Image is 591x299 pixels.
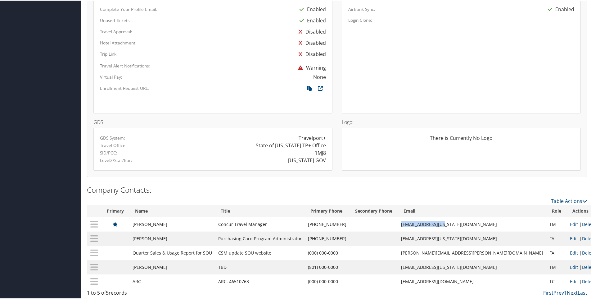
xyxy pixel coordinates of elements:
[546,260,567,274] td: TM
[87,184,587,195] h2: Company Contacts:
[129,205,215,217] th: Name
[100,39,137,45] label: Hotel Attachment:
[100,50,118,57] label: Trip Link:
[546,274,567,288] td: TC
[570,264,578,269] a: Edit
[551,197,587,204] a: Table Actions
[100,62,150,68] label: Travel Alert Notifications:
[256,141,326,149] div: State of [US_STATE] TP+ Office
[545,3,574,14] div: Enabled
[567,289,578,296] a: Next
[398,205,546,217] th: Email
[305,205,350,217] th: Primary Phone
[348,134,574,146] div: There is Currently No Logo
[564,289,567,296] a: 1
[398,260,546,274] td: [EMAIL_ADDRESS][US_STATE][DOMAIN_NAME]
[215,274,305,288] td: ARC: 46510763
[100,73,122,80] label: Virtual Pay:
[348,16,372,23] label: Login Clone:
[288,156,326,163] div: [US_STATE] GOV
[578,289,587,296] a: Last
[305,245,350,260] td: (000) 000-0000
[543,289,553,296] a: First
[546,245,567,260] td: FA
[100,149,117,155] label: SID/PCC:
[398,217,546,231] td: [EMAIL_ADDRESS][US_STATE][DOMAIN_NAME]
[313,73,326,80] div: None
[305,231,350,245] td: [PHONE_NUMBER]
[215,231,305,245] td: Purchasing Card Program Administrator
[215,217,305,231] td: Concur Travel Manager
[100,157,132,163] label: Level2/Star/Bar:
[342,119,581,124] h4: Logo:
[398,231,546,245] td: [EMAIL_ADDRESS][US_STATE][DOMAIN_NAME]
[215,205,305,217] th: Title
[546,231,567,245] td: FA
[100,85,149,91] label: Enrollment Request URL:
[570,249,578,255] a: Edit
[546,217,567,231] td: TM
[295,25,326,37] div: Disabled
[398,274,546,288] td: [EMAIL_ADDRESS][DOMAIN_NAME]
[398,245,546,260] td: [PERSON_NAME][EMAIL_ADDRESS][PERSON_NAME][DOMAIN_NAME]
[295,37,326,48] div: Disabled
[570,235,578,241] a: Edit
[100,17,131,23] label: Unused Tickets:
[295,48,326,59] div: Disabled
[215,260,305,274] td: TBD
[305,274,350,288] td: (000) 000-0000
[570,221,578,227] a: Edit
[129,217,215,231] td: [PERSON_NAME]
[129,231,215,245] td: [PERSON_NAME]
[106,289,109,296] span: 5
[129,245,215,260] td: Quarter Sales & Usage Report for SOU
[129,260,215,274] td: [PERSON_NAME]
[100,134,125,140] label: GDS System:
[215,245,305,260] td: CSM update SOU website
[570,278,578,284] a: Edit
[101,205,129,217] th: Primary
[546,205,567,217] th: Role
[100,142,127,148] label: Travel Office:
[315,149,326,156] div: 1MJ8
[129,274,215,288] td: ARC
[305,217,350,231] td: [PHONE_NUMBER]
[100,28,132,34] label: Travel Approval:
[299,134,326,141] div: Travelport+
[553,289,564,296] a: Prev
[348,6,375,12] label: AirBank Sync:
[295,64,326,71] span: Warning
[93,119,332,124] h4: GDS:
[296,3,326,14] div: Enabled
[350,205,398,217] th: Secondary Phone
[100,6,157,12] label: Complete Your Profile Email:
[305,260,350,274] td: (801) 000-0000
[87,288,205,299] div: 1 to 5 of records
[296,14,326,25] div: Enabled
